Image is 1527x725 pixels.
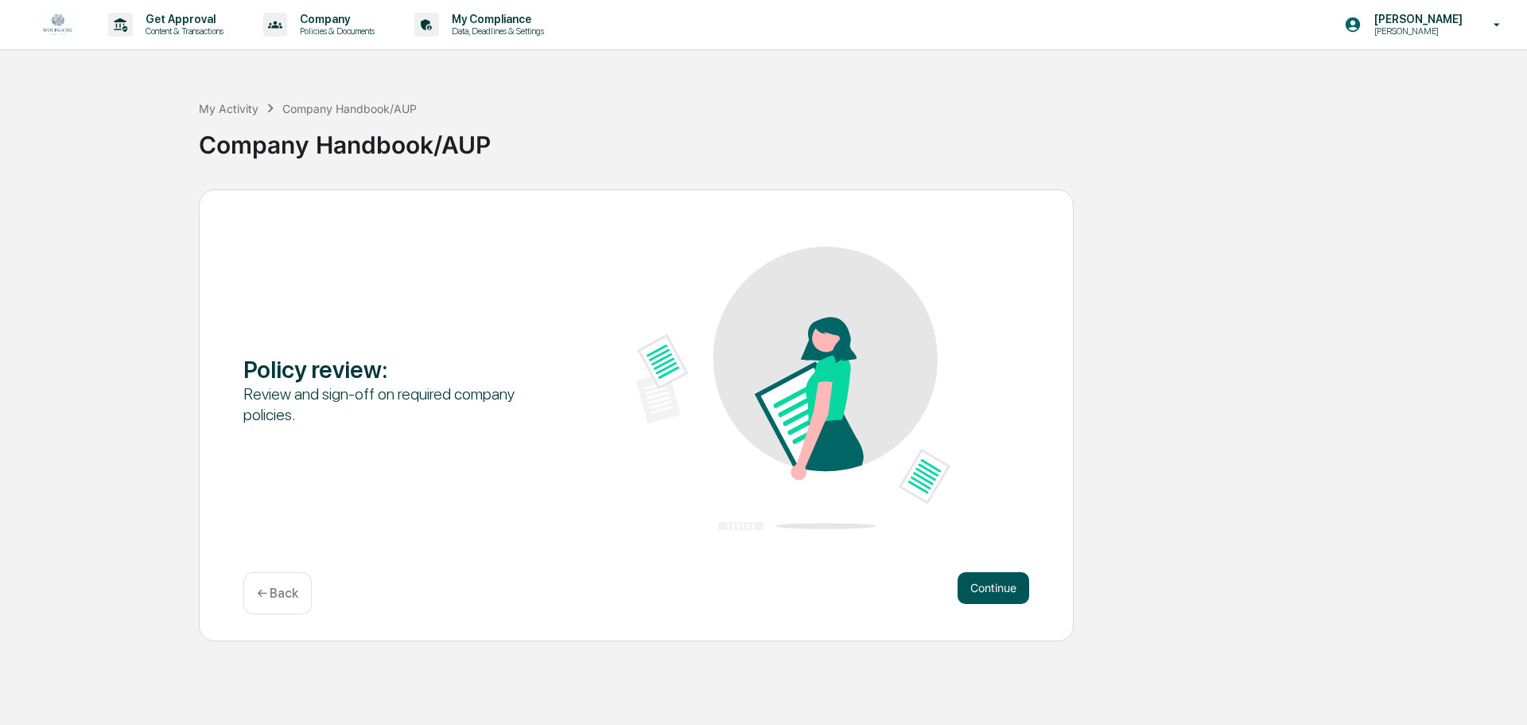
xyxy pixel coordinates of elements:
img: logo [38,8,76,42]
img: Policy review [636,247,950,530]
div: Policy review : [243,355,558,384]
div: Company Handbook/AUP [199,118,1519,159]
button: Continue [958,572,1029,604]
p: [PERSON_NAME] [1362,25,1471,37]
p: My Compliance [439,13,552,25]
p: Content & Transactions [133,25,231,37]
p: Get Approval [133,13,231,25]
div: Company Handbook/AUP [282,102,417,115]
p: Data, Deadlines & Settings [439,25,552,37]
p: Company [287,13,383,25]
p: Policies & Documents [287,25,383,37]
p: ← Back [257,586,298,601]
p: [PERSON_NAME] [1362,13,1471,25]
div: My Activity [199,102,258,115]
div: Review and sign-off on required company policies. [243,384,558,425]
